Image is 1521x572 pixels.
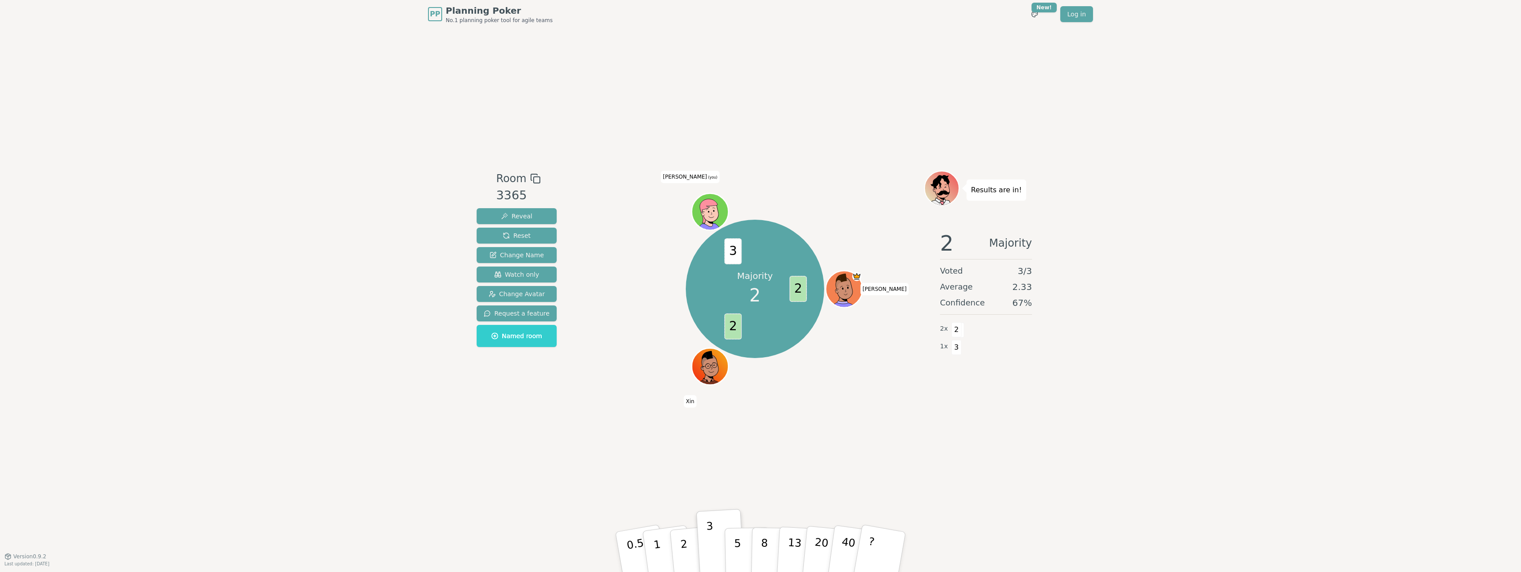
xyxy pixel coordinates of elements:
[489,290,545,298] span: Change Avatar
[477,247,557,263] button: Change Name
[706,520,716,568] p: 3
[477,228,557,244] button: Reset
[725,313,742,339] span: 2
[860,283,909,295] span: Click to change your name
[477,325,557,347] button: Named room
[971,184,1022,196] p: Results are in!
[989,233,1032,254] span: Majority
[737,270,773,282] p: Majority
[852,272,862,281] span: Evan is the host
[446,17,553,24] span: No.1 planning poker tool for agile teams
[430,9,440,19] span: PP
[684,395,696,408] span: Click to change your name
[477,267,557,282] button: Watch only
[952,322,962,337] span: 2
[494,270,539,279] span: Watch only
[489,251,544,259] span: Change Name
[484,309,550,318] span: Request a feature
[940,233,954,254] span: 2
[940,297,985,309] span: Confidence
[1032,3,1057,12] div: New!
[13,553,46,560] span: Version 0.9.2
[952,340,962,355] span: 3
[496,187,540,205] div: 3365
[491,332,542,340] span: Named room
[446,4,553,17] span: Planning Poker
[1060,6,1093,22] a: Log in
[477,208,557,224] button: Reveal
[477,286,557,302] button: Change Avatar
[725,238,742,264] span: 3
[661,171,719,183] span: Click to change your name
[940,342,948,351] span: 1 x
[496,171,526,187] span: Room
[1018,265,1032,277] span: 3 / 3
[940,281,973,293] span: Average
[1012,281,1032,293] span: 2.33
[707,175,718,179] span: (you)
[503,231,531,240] span: Reset
[477,305,557,321] button: Request a feature
[940,265,963,277] span: Voted
[749,282,760,309] span: 2
[1013,297,1032,309] span: 67 %
[940,324,948,334] span: 2 x
[4,561,50,566] span: Last updated: [DATE]
[428,4,553,24] a: PPPlanning PokerNo.1 planning poker tool for agile teams
[693,194,727,229] button: Click to change your avatar
[790,276,807,302] span: 2
[1027,6,1043,22] button: New!
[4,553,46,560] button: Version0.9.2
[501,212,532,221] span: Reveal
